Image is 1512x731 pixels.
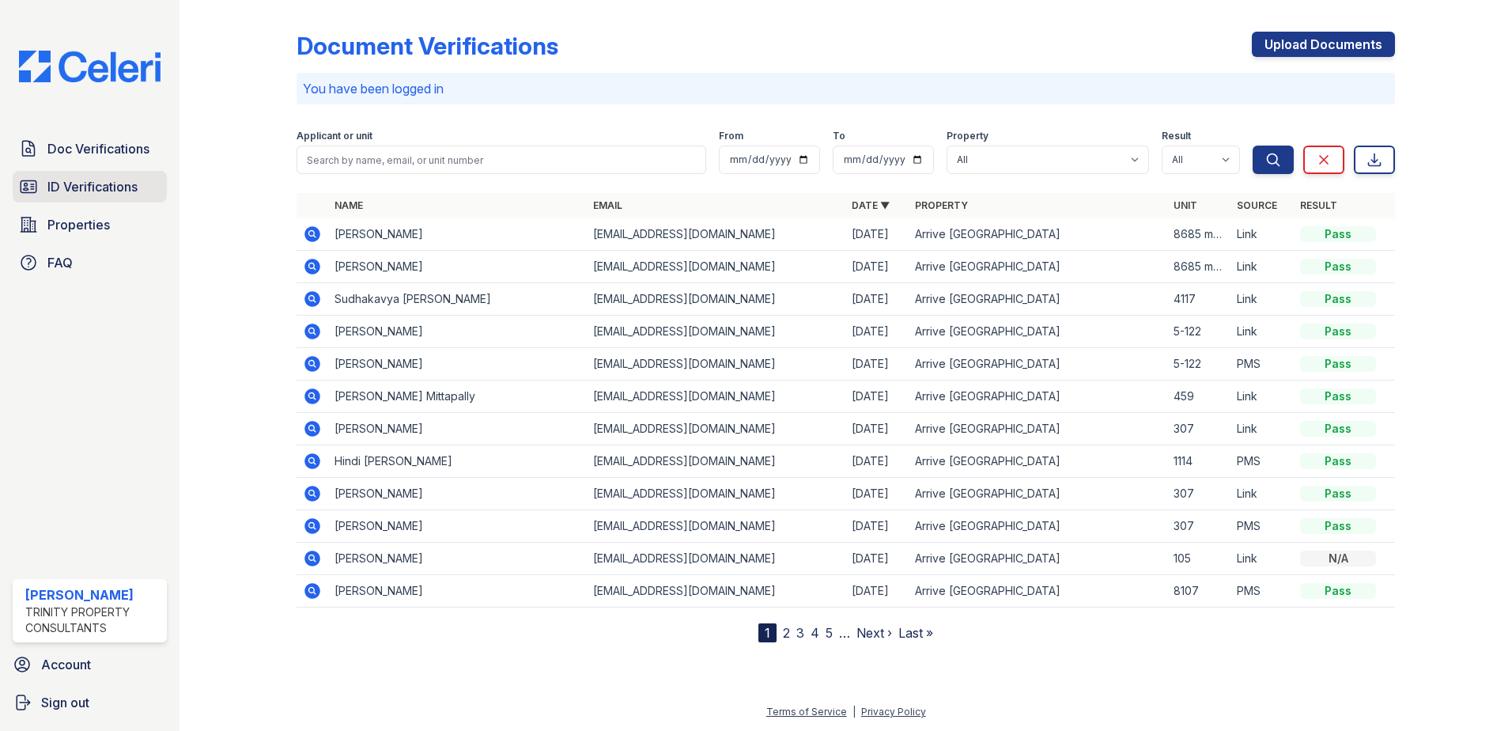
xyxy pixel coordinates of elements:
div: Pass [1300,518,1376,534]
td: [EMAIL_ADDRESS][DOMAIN_NAME] [587,445,845,478]
td: [PERSON_NAME] [328,478,587,510]
td: Arrive [GEOGRAPHIC_DATA] [909,543,1167,575]
a: Privacy Policy [861,706,926,718]
td: 307 [1167,478,1230,510]
td: Arrive [GEOGRAPHIC_DATA] [909,445,1167,478]
td: [PERSON_NAME] [328,316,587,348]
label: Property [947,130,988,142]
td: Arrive [GEOGRAPHIC_DATA] [909,381,1167,413]
td: Link [1230,218,1294,251]
div: Pass [1300,324,1376,339]
td: 8107 [1167,575,1230,608]
span: Properties [47,215,110,234]
label: From [719,130,743,142]
a: FAQ [13,247,167,278]
div: Pass [1300,388,1376,404]
td: [DATE] [845,218,909,251]
td: Link [1230,543,1294,575]
td: [EMAIL_ADDRESS][DOMAIN_NAME] [587,283,845,316]
td: Arrive [GEOGRAPHIC_DATA] [909,413,1167,445]
label: Applicant or unit [297,130,372,142]
div: Trinity Property Consultants [25,604,161,636]
td: [EMAIL_ADDRESS][DOMAIN_NAME] [587,381,845,413]
td: [PERSON_NAME] [328,218,587,251]
a: 2 [783,625,790,641]
td: Arrive [GEOGRAPHIC_DATA] [909,251,1167,283]
div: [PERSON_NAME] [25,585,161,604]
td: [EMAIL_ADDRESS][DOMAIN_NAME] [587,478,845,510]
td: [EMAIL_ADDRESS][DOMAIN_NAME] [587,543,845,575]
td: PMS [1230,575,1294,608]
td: 307 [1167,510,1230,543]
td: Link [1230,478,1294,510]
td: Link [1230,283,1294,316]
td: [PERSON_NAME] [328,510,587,543]
td: [DATE] [845,510,909,543]
td: PMS [1230,445,1294,478]
td: [PERSON_NAME] [328,251,587,283]
a: Property [915,199,968,211]
td: [DATE] [845,413,909,445]
span: FAQ [47,253,73,272]
div: 1 [758,623,777,642]
td: [PERSON_NAME] [328,575,587,608]
div: Pass [1300,291,1376,307]
td: 5-122 [1167,348,1230,381]
img: CE_Logo_Blue-a8612792a0a2168367f1c8372b55b34899dd931a85d93a1a3d3e32e68fde9ad4.png [6,51,173,82]
div: Pass [1300,226,1376,242]
a: Result [1300,199,1337,211]
td: [DATE] [845,381,909,413]
div: Document Verifications [297,32,558,60]
td: [DATE] [845,251,909,283]
td: [EMAIL_ADDRESS][DOMAIN_NAME] [587,575,845,608]
div: Pass [1300,486,1376,502]
div: Pass [1300,356,1376,372]
td: 307 [1167,413,1230,445]
td: [DATE] [845,543,909,575]
label: To [833,130,845,142]
a: Properties [13,209,167,241]
td: [EMAIL_ADDRESS][DOMAIN_NAME] [587,510,845,543]
td: Hindi [PERSON_NAME] [328,445,587,478]
td: [DATE] [845,478,909,510]
div: Pass [1300,259,1376,275]
td: Link [1230,251,1294,283]
td: [DATE] [845,445,909,478]
td: [PERSON_NAME] [328,413,587,445]
td: [DATE] [845,316,909,348]
a: Account [6,649,173,680]
span: ID Verifications [47,177,138,196]
td: [EMAIL_ADDRESS][DOMAIN_NAME] [587,218,845,251]
td: Arrive [GEOGRAPHIC_DATA] [909,575,1167,608]
a: Sign out [6,687,173,718]
span: Sign out [41,693,89,712]
p: You have been logged in [303,79,1389,98]
label: Result [1162,130,1191,142]
td: Arrive [GEOGRAPHIC_DATA] [909,510,1167,543]
td: [EMAIL_ADDRESS][DOMAIN_NAME] [587,348,845,381]
a: 5 [826,625,833,641]
td: [EMAIL_ADDRESS][DOMAIN_NAME] [587,316,845,348]
td: 8685 magnolia trl 2 [1167,251,1230,283]
td: [PERSON_NAME] Mittapally [328,381,587,413]
td: PMS [1230,348,1294,381]
td: [PERSON_NAME] [328,348,587,381]
td: Arrive [GEOGRAPHIC_DATA] [909,316,1167,348]
td: Arrive [GEOGRAPHIC_DATA] [909,348,1167,381]
span: Doc Verifications [47,139,149,158]
td: [PERSON_NAME] [328,543,587,575]
td: Arrive [GEOGRAPHIC_DATA] [909,478,1167,510]
td: Link [1230,413,1294,445]
a: Unit [1174,199,1197,211]
a: Next › [856,625,892,641]
a: Date ▼ [852,199,890,211]
td: 4117 [1167,283,1230,316]
td: Arrive [GEOGRAPHIC_DATA] [909,218,1167,251]
td: 1114 [1167,445,1230,478]
a: Terms of Service [766,706,847,718]
a: Upload Documents [1252,32,1395,57]
a: Name [335,199,363,211]
td: 459 [1167,381,1230,413]
td: PMS [1230,510,1294,543]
